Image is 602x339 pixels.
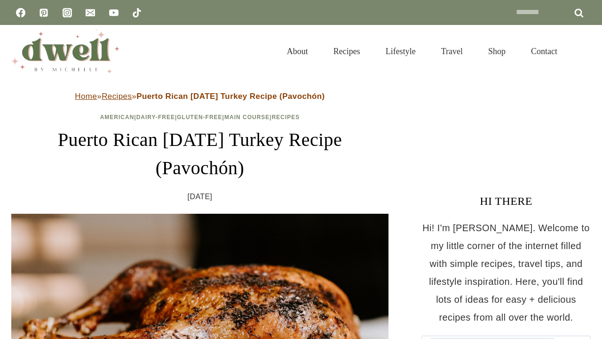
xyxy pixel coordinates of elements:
a: Facebook [11,3,30,22]
span: | | | | [100,114,300,121]
a: Recipes [272,114,300,121]
p: Hi! I'm [PERSON_NAME]. Welcome to my little corner of the internet filled with simple recipes, tr... [421,219,591,326]
a: Main Course [224,114,269,121]
h1: Puerto Rican [DATE] Turkey Recipe (Pavochón) [11,126,388,182]
a: Recipes [102,92,132,101]
strong: Puerto Rican [DATE] Turkey Recipe (Pavochón) [136,92,325,101]
a: Gluten-Free [177,114,222,121]
a: Shop [475,35,518,68]
a: Travel [428,35,475,68]
img: DWELL by michelle [11,30,119,73]
a: TikTok [127,3,146,22]
span: » » [75,92,325,101]
button: View Search Form [575,43,591,59]
a: American [100,114,135,121]
a: Instagram [58,3,77,22]
a: Email [81,3,100,22]
a: YouTube [104,3,123,22]
a: Home [75,92,97,101]
nav: Primary Navigation [274,35,570,68]
a: Lifestyle [373,35,428,68]
a: Dairy-Free [136,114,175,121]
a: About [274,35,321,68]
a: Pinterest [34,3,53,22]
h3: HI THERE [421,193,591,210]
a: Contact [518,35,570,68]
time: [DATE] [188,190,213,204]
a: Recipes [321,35,373,68]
